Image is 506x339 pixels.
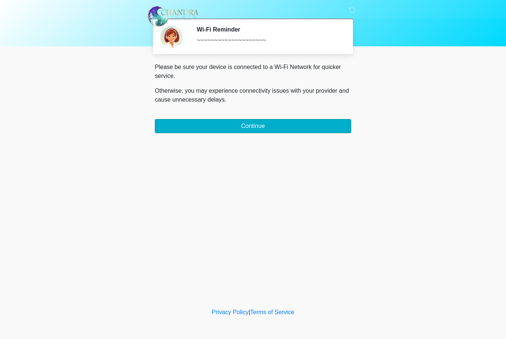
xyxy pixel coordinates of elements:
[212,309,249,315] a: Privacy Policy
[197,36,340,45] div: ~~~~~~~~~~~~~~~~~~~~
[147,6,199,27] img: Chandra Aesthetic Beauty Bar Logo
[160,26,183,48] img: Agent Avatar
[225,96,226,103] span: .
[155,63,351,80] p: Please be sure your device is connected to a Wi-Fi Network for quicker service.
[250,309,294,315] a: Terms of Service
[249,309,250,315] a: |
[155,86,351,104] p: Otherwise, you may experience connectivity issues with your provider and cause unnecessary delays
[155,119,351,133] button: Continue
